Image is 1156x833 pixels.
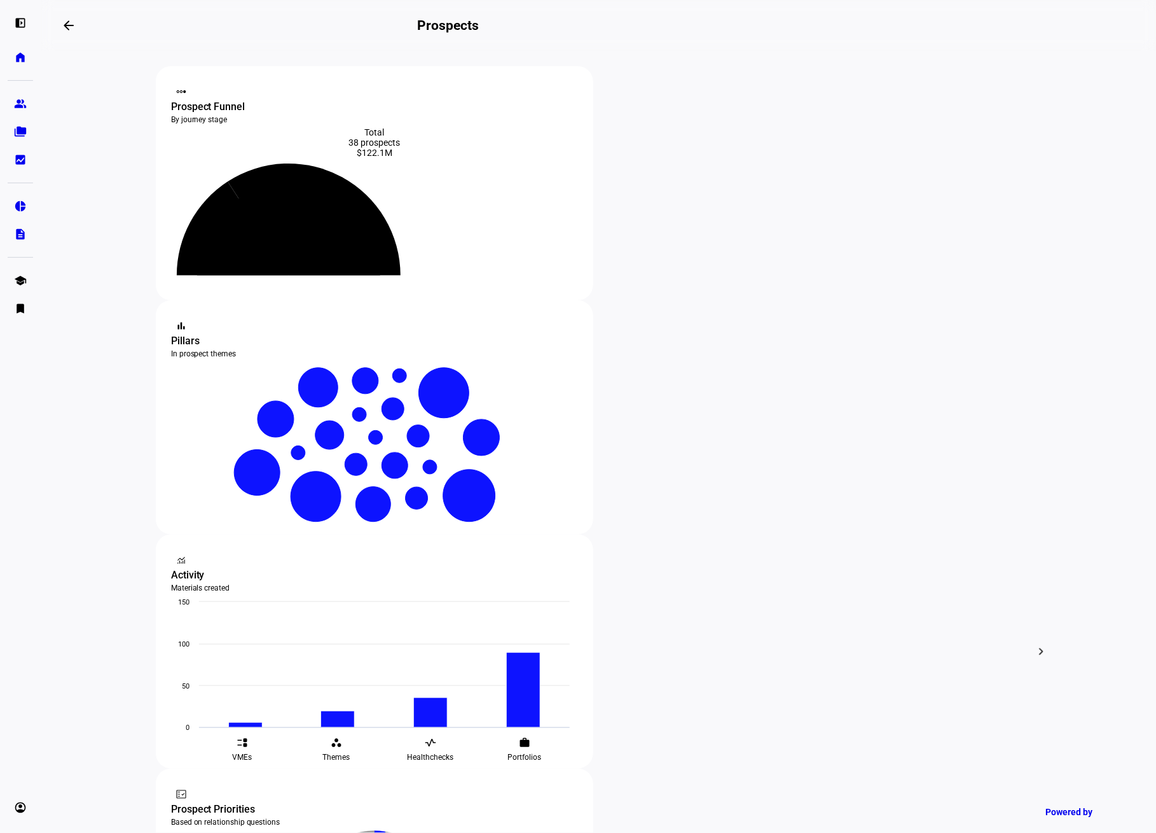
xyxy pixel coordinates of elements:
[171,148,578,158] div: $122.1M
[14,17,27,29] eth-mat-symbol: left_panel_open
[233,752,252,762] span: VMEs
[171,333,578,349] div: Pillars
[14,51,27,64] eth-mat-symbol: home
[425,737,436,748] eth-mat-symbol: vital_signs
[175,319,188,332] mat-icon: bar_chart
[8,221,33,247] a: description
[14,97,27,110] eth-mat-symbol: group
[178,598,189,606] text: 150
[1040,800,1137,823] a: Powered by
[171,583,578,593] div: Materials created
[14,153,27,166] eth-mat-symbol: bid_landscape
[323,752,350,762] span: Themes
[171,127,578,137] div: Total
[14,228,27,241] eth-mat-symbol: description
[175,85,188,98] mat-icon: steppers
[14,274,27,287] eth-mat-symbol: school
[61,18,76,33] mat-icon: arrow_backwards
[418,18,479,33] h2: Prospects
[8,193,33,219] a: pie_chart
[171,115,578,125] div: By journey stage
[182,682,189,690] text: 50
[8,119,33,144] a: folder_copy
[8,147,33,172] a: bid_landscape
[175,554,188,566] mat-icon: monitoring
[186,724,189,732] text: 0
[14,302,27,315] eth-mat-symbol: bookmark
[8,91,33,116] a: group
[171,568,578,583] div: Activity
[171,349,578,359] div: In prospect themes
[508,752,542,762] span: Portfolios
[331,737,342,748] eth-mat-symbol: workspaces
[171,137,578,148] div: 38 prospects
[14,801,27,814] eth-mat-symbol: account_circle
[237,737,248,748] eth-mat-symbol: event_list
[171,817,578,827] div: Based on relationship questions
[171,802,578,817] div: Prospect Priorities
[14,125,27,138] eth-mat-symbol: folder_copy
[408,752,454,762] span: Healthchecks
[8,45,33,70] a: home
[14,200,27,213] eth-mat-symbol: pie_chart
[1034,644,1049,659] mat-icon: chevron_right
[519,737,530,748] eth-mat-symbol: work
[175,788,188,801] mat-icon: fact_check
[178,640,189,648] text: 100
[171,99,578,115] div: Prospect Funnel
